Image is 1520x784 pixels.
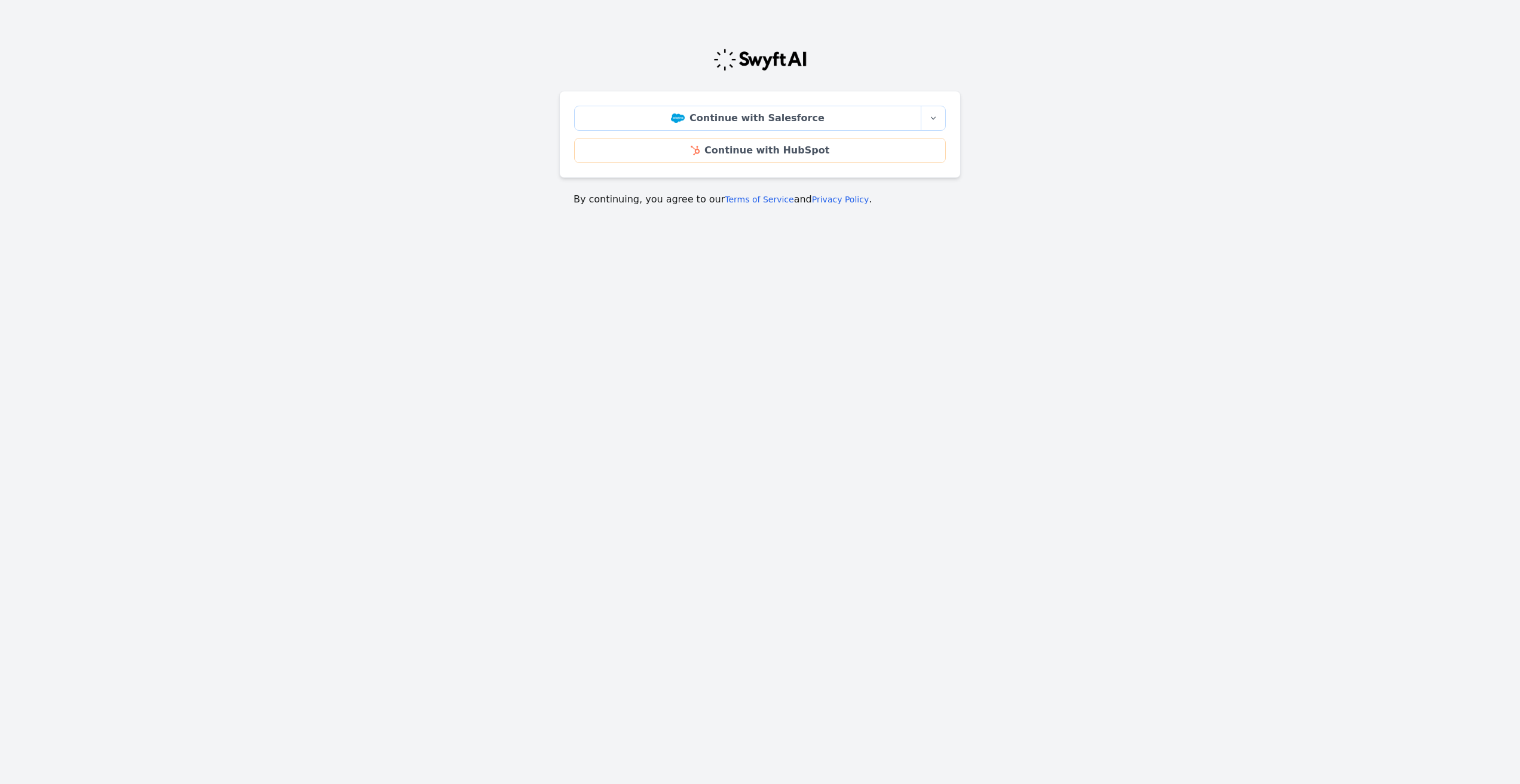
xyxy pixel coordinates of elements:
[574,106,921,131] a: Continue with Salesforce
[812,195,869,204] a: Privacy Policy
[671,113,685,123] img: Salesforce
[691,146,700,155] img: HubSpot
[574,138,946,163] a: Continue with HubSpot
[713,48,807,72] img: Swyft Logo
[574,192,946,207] p: By continuing, you agree to our and .
[725,195,793,204] a: Terms of Service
